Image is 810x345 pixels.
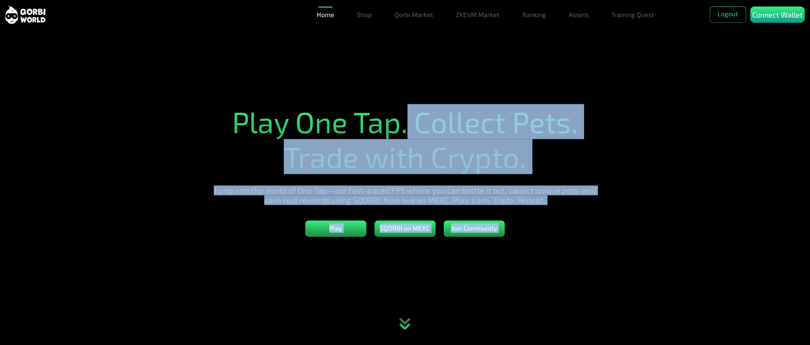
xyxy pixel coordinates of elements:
[374,221,436,237] button: $QORBI on MEXC
[354,7,375,23] a: Shop
[305,221,366,237] button: Play
[609,7,658,23] a: Training Quest
[392,7,437,23] a: Qorbi Market
[387,308,423,345] div: animation
[208,104,603,174] h1: Play One Tap. Collect Pets. Trade with Crypto.
[566,7,592,23] a: Assets
[453,7,503,23] a: ZKEVM Market
[753,9,803,20] p: Connect Wallet
[519,7,549,23] a: Ranking
[5,5,46,24] img: sticky brand-logo
[314,7,338,23] a: Home
[208,186,603,205] h5: Jump into the world of One Tap—our fast-paced FPS where you can battle it out, collect unique pet...
[710,7,747,23] button: Logout
[444,221,505,237] button: Join Community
